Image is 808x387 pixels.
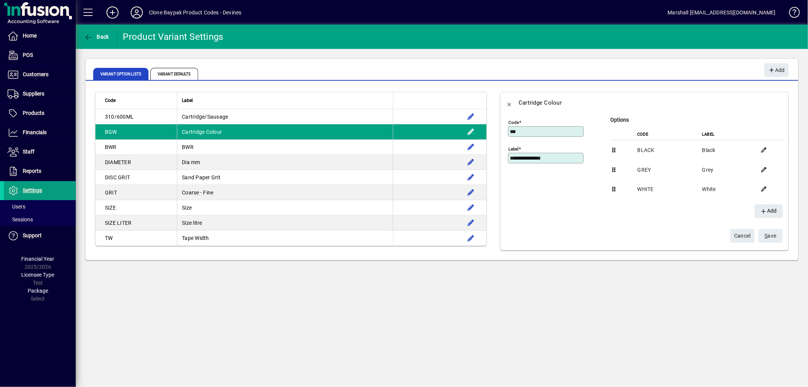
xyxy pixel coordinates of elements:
[95,170,177,185] td: DISC GRIT
[93,68,148,80] span: Variant Option Lists
[123,31,223,43] div: Product Variant Settings
[637,140,702,160] td: BLACK
[755,204,783,218] button: Add
[22,256,55,262] span: Financial Year
[177,230,393,246] td: Tape Width
[730,229,755,243] button: Cancel
[28,288,48,294] span: Package
[105,96,116,105] span: Code
[4,213,76,226] a: Sessions
[22,272,55,278] span: Licensee Type
[95,200,177,215] td: SIZE
[23,52,33,58] span: POS
[23,33,37,39] span: Home
[95,230,177,246] td: TW
[637,180,702,199] td: WHITE
[177,109,393,124] td: Cartridge/Sausage
[4,200,76,213] a: Users
[23,71,48,77] span: Customers
[23,187,42,193] span: Settings
[4,85,76,103] a: Suppliers
[150,68,198,80] span: Variant Defaults
[761,205,777,217] span: Add
[4,123,76,142] a: Financials
[637,160,702,180] td: GREY
[758,229,783,243] button: Save
[702,160,754,180] td: Grey
[702,180,754,199] td: White
[182,96,193,105] span: Label
[4,27,76,45] a: Home
[4,226,76,245] a: Support
[4,143,76,161] a: Staff
[519,97,562,109] div: Cartridge Colour
[668,6,776,19] div: Marshall [EMAIL_ADDRESS][DOMAIN_NAME]
[8,204,25,210] span: Users
[765,233,768,239] span: S
[4,104,76,123] a: Products
[84,34,109,40] span: Back
[783,2,799,26] a: Knowledge Base
[177,139,393,155] td: BWR
[508,120,519,125] mat-label: Code
[8,216,33,222] span: Sessions
[508,146,519,152] mat-label: Label
[764,63,789,77] button: Add
[177,200,393,215] td: Size
[149,6,241,19] div: Clone Baypak Product Codes - Devines
[95,109,177,124] td: 310/600ML
[23,149,34,155] span: Staff
[765,230,777,242] span: ave
[23,232,42,238] span: Support
[82,30,111,44] button: Back
[610,117,785,123] h5: Options
[125,6,149,19] button: Profile
[702,129,754,140] th: Label
[23,129,47,135] span: Financials
[4,162,76,181] a: Reports
[768,64,785,77] span: Add
[23,168,41,174] span: Reports
[4,65,76,84] a: Customers
[76,30,117,44] app-page-header-button: Back
[95,185,177,200] td: GRIT
[4,46,76,65] a: POS
[177,124,393,139] td: Cartridge Colour
[23,110,44,116] span: Products
[100,6,125,19] button: Add
[23,91,44,97] span: Suppliers
[95,139,177,155] td: BWR
[734,230,751,242] span: Cancel
[500,94,519,112] button: Back
[95,124,177,139] td: BGW
[177,215,393,230] td: Size litre
[637,129,702,140] th: Code
[95,215,177,230] td: SIZE LITER
[702,140,754,160] td: Black
[95,155,177,170] td: DIAMETER
[177,170,393,185] td: Sand Paper Grit
[177,185,393,200] td: Coarse - Fine
[177,155,393,170] td: Dia mm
